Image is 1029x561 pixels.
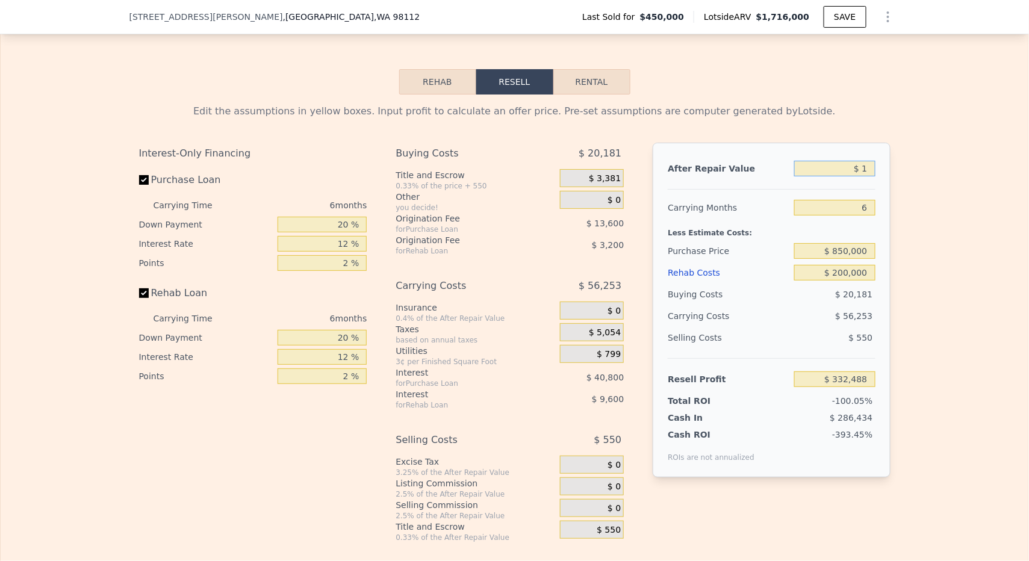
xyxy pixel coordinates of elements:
[553,69,630,95] button: Rental
[668,262,789,284] div: Rehab Costs
[668,240,789,262] div: Purchase Price
[396,335,555,345] div: based on annual taxes
[835,290,872,299] span: $ 20,181
[668,284,789,305] div: Buying Costs
[586,219,624,228] span: $ 13,600
[139,253,273,273] div: Points
[374,12,420,22] span: , WA 98112
[396,429,530,451] div: Selling Costs
[396,357,555,367] div: 3¢ per Finished Square Foot
[608,195,621,206] span: $ 0
[876,5,900,29] button: Show Options
[396,275,530,297] div: Carrying Costs
[139,367,273,386] div: Points
[608,460,621,471] span: $ 0
[668,219,875,240] div: Less Estimate Costs:
[237,309,367,328] div: 6 months
[154,309,232,328] div: Carrying Time
[668,412,743,424] div: Cash In
[396,143,530,164] div: Buying Costs
[139,328,273,347] div: Down Payment
[832,396,872,406] span: -100.05%
[396,234,530,246] div: Origination Fee
[396,302,555,314] div: Insurance
[139,169,273,191] label: Purchase Loan
[139,234,273,253] div: Interest Rate
[589,173,621,184] span: $ 3,381
[832,430,872,439] span: -393.45%
[396,379,530,388] div: for Purchase Loan
[396,246,530,256] div: for Rehab Loan
[129,11,283,23] span: [STREET_ADDRESS][PERSON_NAME]
[668,158,789,179] div: After Repair Value
[396,533,555,542] div: 0.33% of the After Repair Value
[283,11,420,23] span: , [GEOGRAPHIC_DATA]
[668,305,743,327] div: Carrying Costs
[640,11,685,23] span: $450,000
[704,11,756,23] span: Lotside ARV
[396,511,555,521] div: 2.5% of the After Repair Value
[396,456,555,468] div: Excise Tax
[396,169,555,181] div: Title and Escrow
[668,395,743,407] div: Total ROI
[586,373,624,382] span: $ 40,800
[396,345,555,357] div: Utilities
[848,333,872,342] span: $ 550
[579,275,621,297] span: $ 56,253
[597,349,621,360] span: $ 799
[139,282,273,304] label: Rehab Loan
[476,69,553,95] button: Resell
[668,441,754,462] div: ROIs are not annualized
[668,197,789,219] div: Carrying Months
[139,104,891,119] div: Edit the assumptions in yellow boxes. Input profit to calculate an offer price. Pre-set assumptio...
[608,306,621,317] span: $ 0
[396,521,555,533] div: Title and Escrow
[592,394,624,404] span: $ 9,600
[594,429,622,451] span: $ 550
[830,413,872,423] span: $ 286,434
[592,240,624,250] span: $ 3,200
[582,11,640,23] span: Last Sold for
[756,12,810,22] span: $1,716,000
[396,388,530,400] div: Interest
[668,429,754,441] div: Cash ROI
[396,225,530,234] div: for Purchase Loan
[396,367,530,379] div: Interest
[396,181,555,191] div: 0.33% of the price + 550
[154,196,232,215] div: Carrying Time
[608,482,621,492] span: $ 0
[396,489,555,499] div: 2.5% of the After Repair Value
[668,368,789,390] div: Resell Profit
[139,143,367,164] div: Interest-Only Financing
[139,215,273,234] div: Down Payment
[396,314,555,323] div: 0.4% of the After Repair Value
[835,311,872,321] span: $ 56,253
[608,503,621,514] span: $ 0
[824,6,866,28] button: SAVE
[139,347,273,367] div: Interest Rate
[579,143,621,164] span: $ 20,181
[396,323,555,335] div: Taxes
[399,69,476,95] button: Rehab
[139,175,149,185] input: Purchase Loan
[396,191,555,203] div: Other
[139,288,149,298] input: Rehab Loan
[396,468,555,477] div: 3.25% of the After Repair Value
[396,477,555,489] div: Listing Commission
[396,499,555,511] div: Selling Commission
[237,196,367,215] div: 6 months
[597,525,621,536] span: $ 550
[396,400,530,410] div: for Rehab Loan
[396,212,530,225] div: Origination Fee
[589,327,621,338] span: $ 5,054
[396,203,555,212] div: you decide!
[668,327,789,349] div: Selling Costs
